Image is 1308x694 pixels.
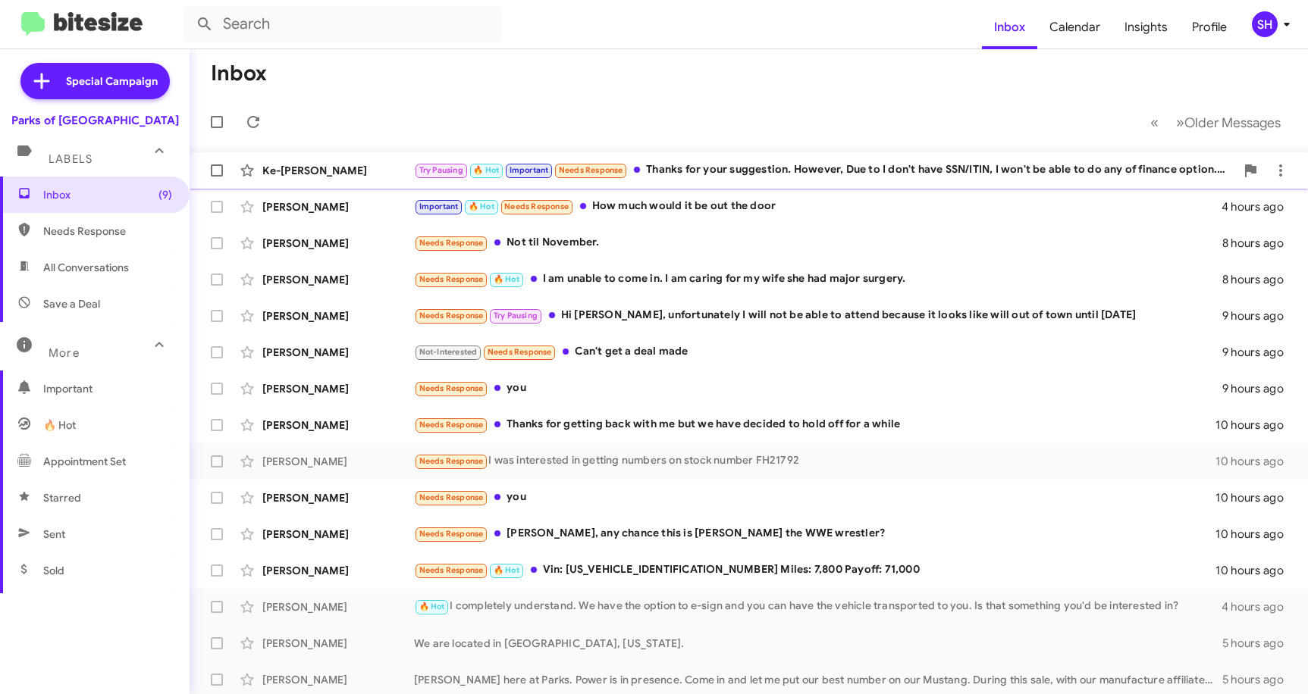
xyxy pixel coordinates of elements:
div: you [414,380,1222,397]
div: 9 hours ago [1222,381,1296,396]
span: Save a Deal [43,296,100,311]
div: [PERSON_NAME] [262,636,414,651]
span: Sent [43,527,65,542]
a: Insights [1112,5,1180,49]
span: Important [510,165,549,175]
div: 5 hours ago [1222,672,1296,687]
div: [PERSON_NAME] [262,490,414,505]
div: 10 hours ago [1215,490,1296,505]
div: 4 hours ago [1222,599,1296,614]
span: (9) [158,187,172,202]
span: 🔥 Hot [43,417,76,433]
div: [PERSON_NAME] [262,236,414,251]
div: 9 hours ago [1222,345,1296,360]
div: [PERSON_NAME] [262,527,414,542]
div: [PERSON_NAME] [262,272,414,287]
a: Special Campaign [20,63,170,99]
div: [PERSON_NAME] [262,672,414,687]
span: Needs Response [419,311,484,320]
span: Not-Interested [419,347,478,357]
div: [PERSON_NAME] [262,599,414,614]
a: Calendar [1037,5,1112,49]
span: Needs Response [419,420,484,430]
div: Can't get a deal made [414,343,1222,361]
div: [PERSON_NAME], any chance this is [PERSON_NAME] the WWE wrestler? [414,525,1215,542]
div: [PERSON_NAME] here at Parks. Power is in presence. Come in and let me put our best number on our ... [414,672,1222,687]
span: » [1176,113,1184,132]
span: Needs Response [419,492,484,502]
span: Needs Response [419,238,484,248]
div: SH [1252,11,1278,37]
div: We are located in [GEOGRAPHIC_DATA], [US_STATE]. [414,636,1222,651]
span: Inbox [43,187,172,202]
nav: Page navigation example [1142,107,1290,138]
span: Needs Response [43,224,172,239]
span: Important [419,202,459,211]
div: Thanks for getting back with me but we have decided to hold off for a while [414,416,1215,433]
h1: Inbox [211,61,267,86]
span: Try Pausing [494,311,538,320]
span: Needs Response [419,565,484,575]
div: 9 hours ago [1222,308,1296,324]
span: Needs Response [419,456,484,466]
div: Vin: [US_VEHICLE_IDENTIFICATION_NUMBER] Miles: 7,800 Payoff: 71,000 [414,561,1215,579]
span: Older Messages [1184,114,1281,131]
div: [PERSON_NAME] [262,381,414,396]
button: Previous [1141,107,1168,138]
div: Thanks for your suggestion. However, Due to I don't have SSN/ITIN, I won't be able to do any of f... [414,161,1235,179]
div: 10 hours ago [1215,527,1296,542]
span: Try Pausing [419,165,463,175]
div: 5 hours ago [1222,636,1296,651]
span: Needs Response [419,383,484,393]
span: 🔥 Hot [494,565,519,575]
span: 🔥 Hot [473,165,499,175]
div: Parks of [GEOGRAPHIC_DATA] [11,113,179,128]
div: 8 hours ago [1222,272,1296,287]
div: [PERSON_NAME] [262,308,414,324]
div: I was interested in getting numbers on stock number FH21792 [414,452,1215,470]
div: Hi [PERSON_NAME], unfortunately I will not be able to attend because it looks like will out of to... [414,307,1222,324]
div: I am unable to come in. I am caring for my wife she had major surgery. [414,270,1222,288]
span: Appointment Set [43,454,126,469]
span: Sold [43,563,64,578]
div: [PERSON_NAME] [262,345,414,360]
a: Inbox [982,5,1037,49]
div: 10 hours ago [1215,563,1296,578]
span: 🔥 Hot [419,602,445,611]
span: Important [43,381,172,396]
div: 10 hours ago [1215,417,1296,433]
span: Special Campaign [66,73,158,89]
div: Not til November. [414,234,1222,252]
span: Needs Response [488,347,552,357]
input: Search [183,6,502,42]
span: All Conversations [43,260,129,275]
a: Profile [1180,5,1239,49]
div: [PERSON_NAME] [262,563,414,578]
span: Starred [43,490,81,505]
div: [PERSON_NAME] [262,454,414,469]
div: I completely understand. We have the option to e-sign and you can have the vehicle transported to... [414,598,1222,615]
span: 🔥 Hot [469,202,494,211]
div: How much would it be out the door [414,198,1222,215]
div: [PERSON_NAME] [262,199,414,214]
div: Ke-[PERSON_NAME] [262,163,414,178]
span: Needs Response [504,202,569,211]
div: 8 hours ago [1222,236,1296,251]
span: Needs Response [559,165,623,175]
span: More [49,346,80,360]
button: Next [1167,107,1290,138]
span: Needs Response [419,274,484,284]
div: 10 hours ago [1215,454,1296,469]
span: 🔥 Hot [494,274,519,284]
span: « [1150,113,1159,132]
button: SH [1239,11,1291,37]
div: [PERSON_NAME] [262,417,414,433]
div: you [414,489,1215,506]
span: Needs Response [419,529,484,539]
span: Labels [49,152,93,166]
div: 4 hours ago [1222,199,1296,214]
